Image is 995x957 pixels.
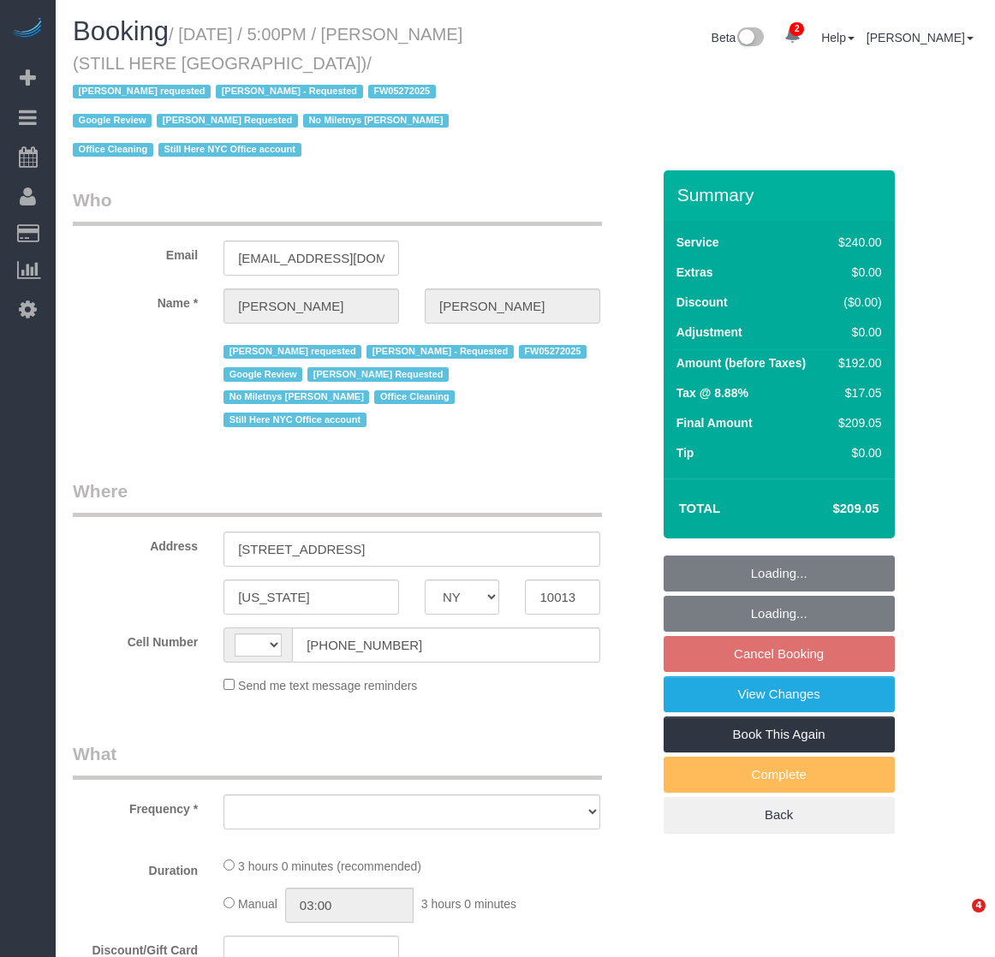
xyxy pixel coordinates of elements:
[223,345,361,359] span: [PERSON_NAME] requested
[60,856,211,879] label: Duration
[781,502,879,516] h4: $209.05
[73,143,153,157] span: Office Cleaning
[421,897,516,911] span: 3 hours 0 minutes
[676,414,753,431] label: Final Amount
[831,264,881,281] div: $0.00
[972,899,986,912] span: 4
[664,716,895,752] a: Book This Again
[223,580,399,615] input: City
[223,390,369,404] span: No Miletnys [PERSON_NAME]
[60,627,211,651] label: Cell Number
[60,532,211,555] label: Address
[366,345,513,359] span: [PERSON_NAME] - Requested
[664,797,895,833] a: Back
[676,444,694,461] label: Tip
[157,114,298,128] span: [PERSON_NAME] Requested
[60,241,211,264] label: Email
[374,390,455,404] span: Office Cleaning
[676,354,806,372] label: Amount (before Taxes)
[937,899,978,940] iframe: Intercom live chat
[425,288,600,324] input: Last Name
[677,185,886,205] h3: Summary
[223,367,302,381] span: Google Review
[223,413,366,426] span: Still Here NYC Office account
[676,294,728,311] label: Discount
[831,294,881,311] div: ($0.00)
[73,25,462,160] small: / [DATE] / 5:00PM / [PERSON_NAME] (STILL HERE [GEOGRAPHIC_DATA])
[223,288,399,324] input: First Name
[676,234,719,251] label: Service
[525,580,599,615] input: Zip Code
[238,679,417,692] span: Send me text message reminders
[831,444,881,461] div: $0.00
[664,676,895,712] a: View Changes
[216,85,362,98] span: [PERSON_NAME] - Requested
[292,627,600,663] input: Cell Number
[223,241,399,276] input: Email
[831,384,881,401] div: $17.05
[676,264,713,281] label: Extras
[73,187,602,226] legend: Who
[238,897,277,911] span: Manual
[238,859,421,873] span: 3 hours 0 minutes (recommended)
[73,741,602,780] legend: What
[60,288,211,312] label: Name *
[519,345,587,359] span: FW05272025
[789,22,804,36] span: 2
[676,324,742,341] label: Adjustment
[158,143,301,157] span: Still Here NYC Office account
[736,27,764,50] img: New interface
[303,114,449,128] span: No Miletnys [PERSON_NAME]
[676,384,748,401] label: Tax @ 8.88%
[73,478,602,517] legend: Where
[73,16,169,46] span: Booking
[776,17,809,55] a: 2
[821,31,855,45] a: Help
[60,794,211,817] label: Frequency *
[73,114,152,128] span: Google Review
[831,414,881,431] div: $209.05
[73,85,211,98] span: [PERSON_NAME] requested
[368,85,436,98] span: FW05272025
[831,234,881,251] div: $240.00
[867,31,974,45] a: [PERSON_NAME]
[831,324,881,341] div: $0.00
[831,354,881,372] div: $192.00
[679,501,721,515] strong: Total
[10,17,45,41] img: Automaid Logo
[712,31,765,45] a: Beta
[307,367,449,381] span: [PERSON_NAME] Requested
